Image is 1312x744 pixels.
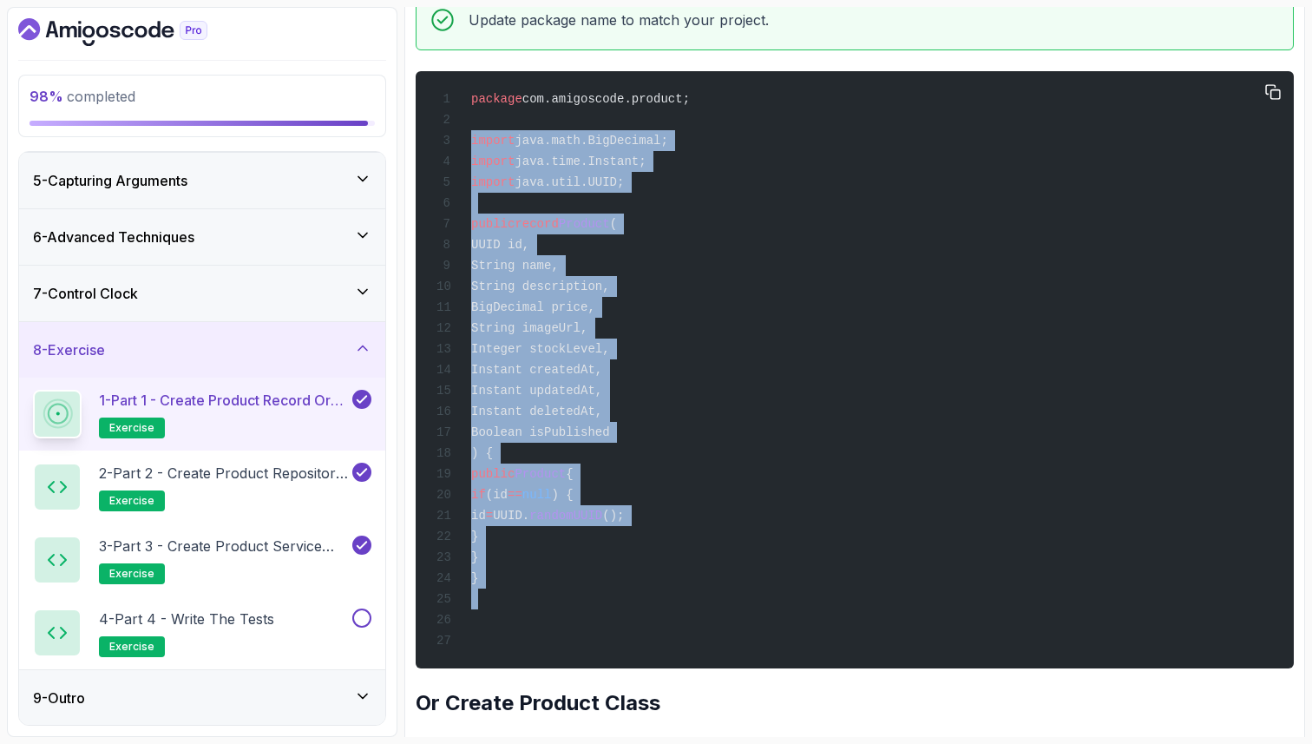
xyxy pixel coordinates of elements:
[33,688,85,708] h3: 9 - Outro
[33,390,371,438] button: 1-Part 1 - Create Product Record or Classexercise
[551,488,573,502] span: ) {
[515,217,558,231] span: record
[515,134,667,148] span: java.math.BigDecimal;
[529,509,602,523] span: randomUUID
[471,425,610,439] span: Boolean isPublished
[515,155,646,168] span: java.time.Instant;
[30,88,63,105] span: 98 %
[471,217,515,231] span: public
[566,467,573,481] span: {
[493,509,529,523] span: UUID.
[33,227,194,247] h3: 6 - Advanced Techniques
[19,153,385,208] button: 5-Capturing Arguments
[18,18,247,46] a: Dashboard
[99,463,349,484] p: 2 - Part 2 - Create Product Repository Interface
[99,390,349,411] p: 1 - Part 1 - Create Product Record or Class
[471,571,478,585] span: }
[33,283,138,304] h3: 7 - Control Clock
[471,550,478,564] span: }
[471,467,515,481] span: public
[19,266,385,321] button: 7-Control Clock
[33,339,105,360] h3: 8 - Exercise
[33,170,187,191] h3: 5 - Capturing Arguments
[99,609,274,629] p: 4 - Part 4 - Write the tests
[109,567,154,581] span: exercise
[471,488,486,502] span: if
[515,467,566,481] span: Product
[33,536,371,584] button: 3-Part 3 - Create Product Service Classexercise
[471,155,515,168] span: import
[486,488,508,502] span: (id
[471,300,595,314] span: BigDecimal price,
[471,384,602,398] span: Instant updatedAt,
[522,92,690,106] span: com.amigoscode.product;
[33,463,371,511] button: 2-Part 2 - Create Product Repository Interfaceexercise
[471,363,602,377] span: Instant createdAt,
[471,405,602,418] span: Instant deletedAt,
[471,446,493,460] span: ) {
[610,217,617,231] span: (
[471,259,559,273] span: String name,
[486,509,493,523] span: =
[471,342,610,356] span: Integer stockLevel,
[471,175,515,189] span: import
[508,488,522,502] span: ==
[19,209,385,265] button: 6-Advanced Techniques
[522,488,552,502] span: null
[30,88,135,105] span: completed
[602,509,624,523] span: ();
[471,238,529,252] span: UUID id,
[416,689,1294,717] h2: Or Create Product Class
[19,322,385,378] button: 8-Exercise
[33,609,371,657] button: 4-Part 4 - Write the testsexercise
[109,494,154,508] span: exercise
[471,92,522,106] span: package
[471,509,486,523] span: id
[471,134,515,148] span: import
[471,280,610,293] span: String description,
[471,321,587,335] span: String imageUrl,
[19,670,385,726] button: 9-Outro
[559,217,610,231] span: Product
[469,8,769,32] p: Update package name to match your project.
[109,421,154,435] span: exercise
[109,640,154,654] span: exercise
[99,536,349,556] p: 3 - Part 3 - Create Product Service Class
[471,530,478,543] span: }
[515,175,624,189] span: java.util.UUID;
